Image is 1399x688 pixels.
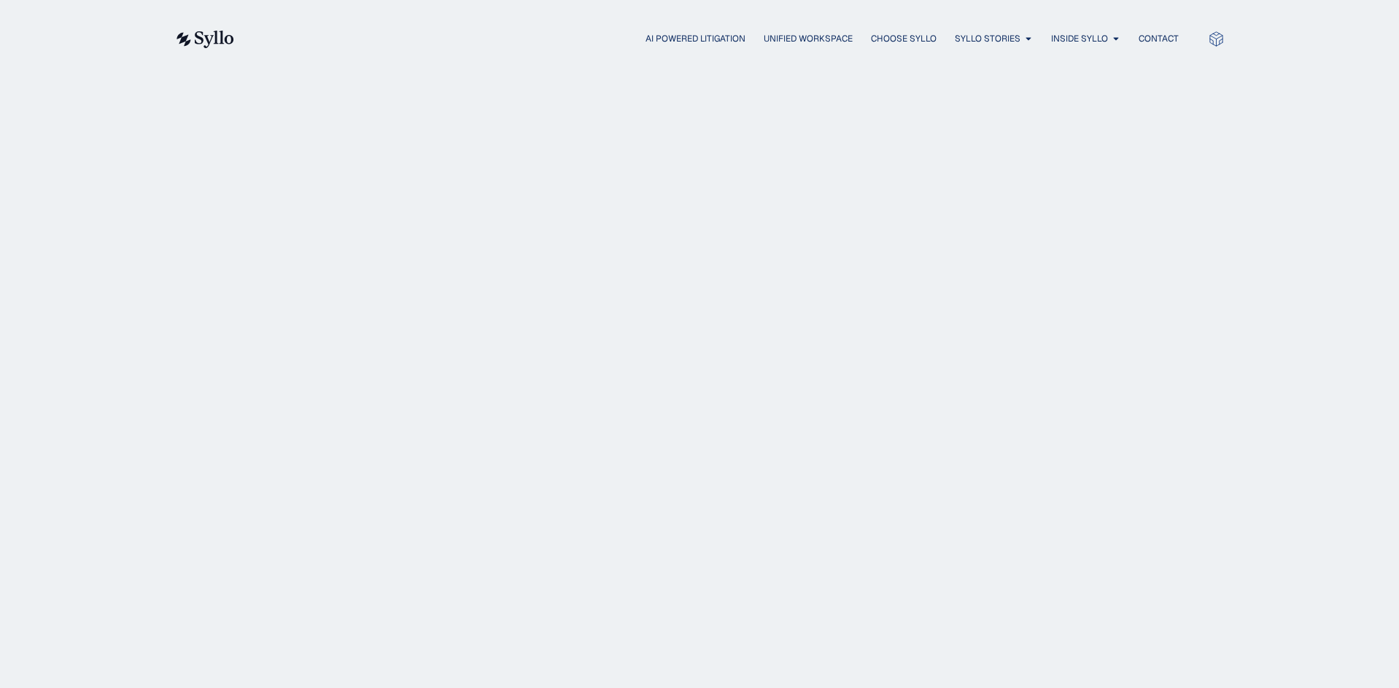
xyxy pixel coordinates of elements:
a: Choose Syllo [871,32,937,45]
a: AI Powered Litigation [646,32,745,45]
nav: Menu [263,32,1179,46]
img: syllo [174,31,234,48]
a: Contact [1139,32,1179,45]
div: Menu Toggle [263,32,1179,46]
a: Unified Workspace [764,32,853,45]
a: Syllo Stories [955,32,1020,45]
a: Inside Syllo [1051,32,1108,45]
